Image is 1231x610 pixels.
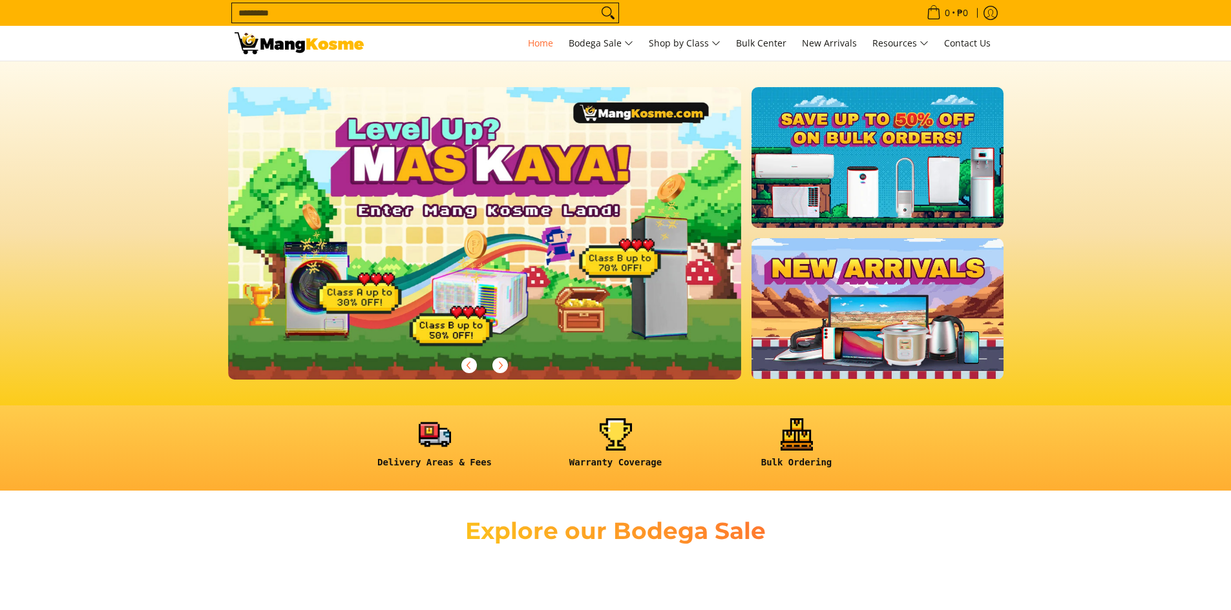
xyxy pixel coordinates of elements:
[569,36,633,52] span: Bodega Sale
[866,26,935,61] a: Resources
[455,351,483,380] button: Previous
[923,6,972,20] span: •
[486,351,514,380] button: Next
[872,36,929,52] span: Resources
[521,26,560,61] a: Home
[235,32,364,54] img: Mang Kosme: Your Home Appliances Warehouse Sale Partner!
[562,26,640,61] a: Bodega Sale
[943,8,952,17] span: 0
[528,37,553,49] span: Home
[377,26,997,61] nav: Main Menu
[649,36,721,52] span: Shop by Class
[532,418,700,478] a: <h6><strong>Warranty Coverage</strong></h6>
[228,87,742,380] img: Gaming desktop banner
[955,8,970,17] span: ₱0
[730,26,793,61] a: Bulk Center
[598,3,618,23] button: Search
[642,26,727,61] a: Shop by Class
[351,418,519,478] a: <h6><strong>Delivery Areas & Fees</strong></h6>
[713,418,881,478] a: <h6><strong>Bulk Ordering</strong></h6>
[944,37,991,49] span: Contact Us
[795,26,863,61] a: New Arrivals
[802,37,857,49] span: New Arrivals
[428,516,803,545] h2: Explore our Bodega Sale
[938,26,997,61] a: Contact Us
[736,37,786,49] span: Bulk Center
